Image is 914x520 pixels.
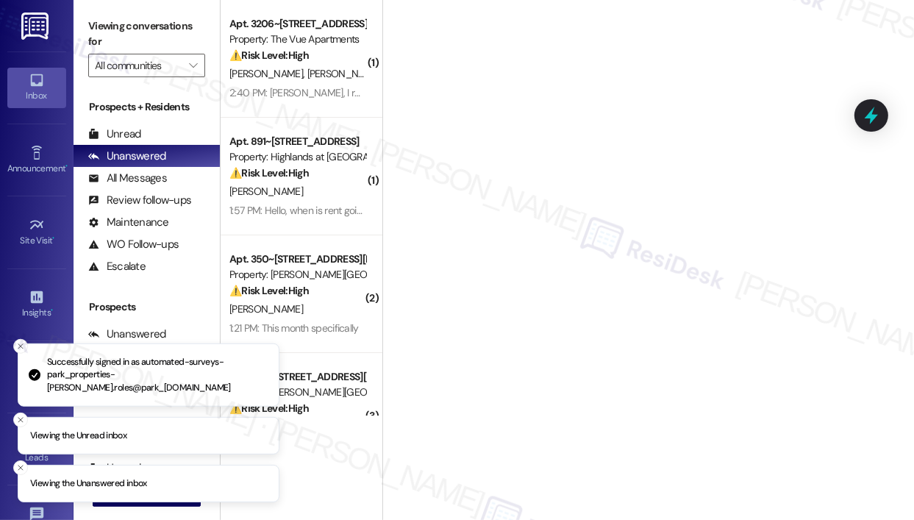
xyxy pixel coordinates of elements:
[13,338,28,353] button: Close toast
[229,16,365,32] div: Apt. 3206~[STREET_ADDRESS]
[229,369,365,385] div: Apt. 200~[STREET_ADDRESS][PERSON_NAME]
[229,204,429,217] div: 1:57 PM: Hello, when is rent going to be posted?
[65,161,68,171] span: •
[229,252,365,267] div: Apt. 350~[STREET_ADDRESS][PERSON_NAME]
[7,68,66,107] a: Inbox
[53,233,55,243] span: •
[13,460,28,475] button: Close toast
[88,149,166,164] div: Unanswered
[229,385,365,400] div: Property: [PERSON_NAME][GEOGRAPHIC_DATA]
[30,477,147,491] p: Viewing the Unanswered inbox
[229,185,303,198] span: [PERSON_NAME]
[74,99,220,115] div: Prospects + Residents
[21,13,51,40] img: ResiDesk Logo
[95,54,182,77] input: All communities
[88,259,146,274] div: Escalate
[229,149,365,165] div: Property: Highlands at [GEOGRAPHIC_DATA] Apartments
[229,134,365,149] div: Apt. 891~[STREET_ADDRESS]
[7,213,66,252] a: Site Visit •
[7,357,66,396] a: Buildings
[88,171,167,186] div: All Messages
[30,429,126,442] p: Viewing the Unread inbox
[47,355,267,394] p: Successfully signed in as automated-surveys-park_properties-[PERSON_NAME].roles@park_[DOMAIN_NAME]
[88,327,166,342] div: Unanswered
[189,60,197,71] i: 
[229,32,365,47] div: Property: The Vue Apartments
[229,166,309,179] strong: ⚠️ Risk Level: High
[307,67,381,80] span: [PERSON_NAME]
[229,321,359,335] div: 1:21 PM: This month specifically
[88,127,141,142] div: Unread
[229,86,823,99] div: 2:40 PM: [PERSON_NAME], I received a note from Flex stating that y'all had not posted my rent on ...
[88,193,191,208] div: Review follow-ups
[229,67,307,80] span: [PERSON_NAME]
[229,49,309,62] strong: ⚠️ Risk Level: High
[229,284,309,297] strong: ⚠️ Risk Level: High
[229,267,365,282] div: Property: [PERSON_NAME][GEOGRAPHIC_DATA]
[88,215,169,230] div: Maintenance
[51,305,53,316] span: •
[7,285,66,324] a: Insights •
[229,302,303,316] span: [PERSON_NAME]
[88,237,179,252] div: WO Follow-ups
[88,15,205,54] label: Viewing conversations for
[7,430,66,469] a: Leads
[74,299,220,315] div: Prospects
[13,412,28,427] button: Close toast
